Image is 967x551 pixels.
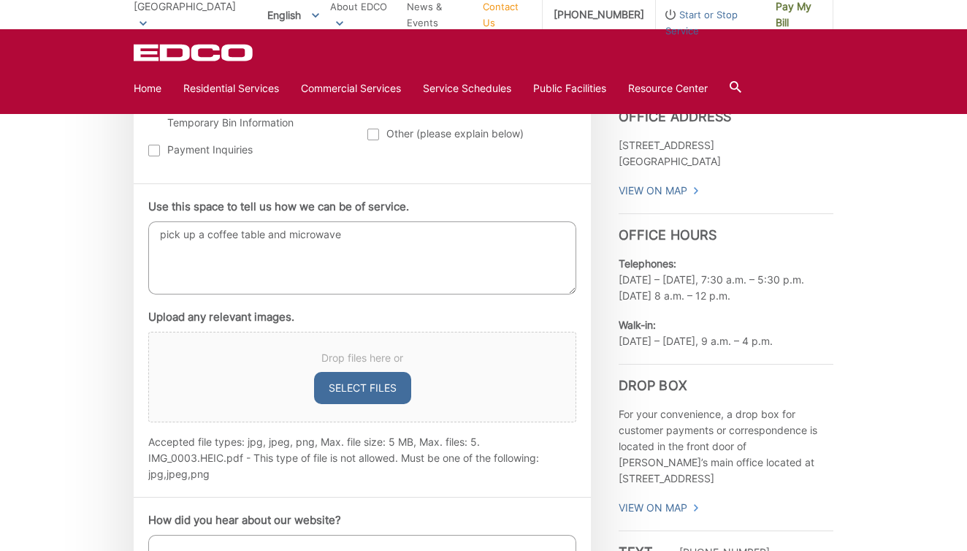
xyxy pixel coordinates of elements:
[619,137,833,170] p: [STREET_ADDRESS] [GEOGRAPHIC_DATA]
[256,3,330,27] span: English
[619,256,833,304] p: [DATE] – [DATE], 7:30 a.m. – 5:30 p.m. [DATE] 8 a.m. – 12 p.m.
[167,350,558,366] span: Drop files here or
[148,450,576,482] li: IMG_0003.HEIC.pdf - This type of file is not allowed. Must be one of the following: jpg,jpeg,png
[148,436,480,448] span: Accepted file types: jpg, jpeg, png, Max. file size: 5 MB, Max. files: 5.
[619,319,656,331] b: Walk-in:
[619,257,676,270] b: Telephones:
[619,364,833,394] h3: Drop Box
[183,80,279,96] a: Residential Services
[134,80,161,96] a: Home
[148,200,409,213] label: Use this space to tell us how we can be of service.
[148,142,353,158] label: Payment Inquiries
[423,80,511,96] a: Service Schedules
[619,406,833,487] p: For your convenience, a drop box for customer payments or correspondence is located in the front ...
[619,500,700,516] a: View On Map
[134,44,255,61] a: EDCD logo. Return to the homepage.
[367,126,573,142] label: Other (please explain below)
[148,99,353,131] label: Roll-off, Storage Container and Temporary Bin Information
[619,183,700,199] a: View On Map
[148,514,341,527] label: How did you hear about our website?
[314,372,411,404] button: select files, upload any relevant images.
[619,213,833,243] h3: Office Hours
[301,80,401,96] a: Commercial Services
[628,80,708,96] a: Resource Center
[148,311,294,324] label: Upload any relevant images.
[619,317,833,349] p: [DATE] – [DATE], 9 a.m. – 4 p.m.
[533,80,606,96] a: Public Facilities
